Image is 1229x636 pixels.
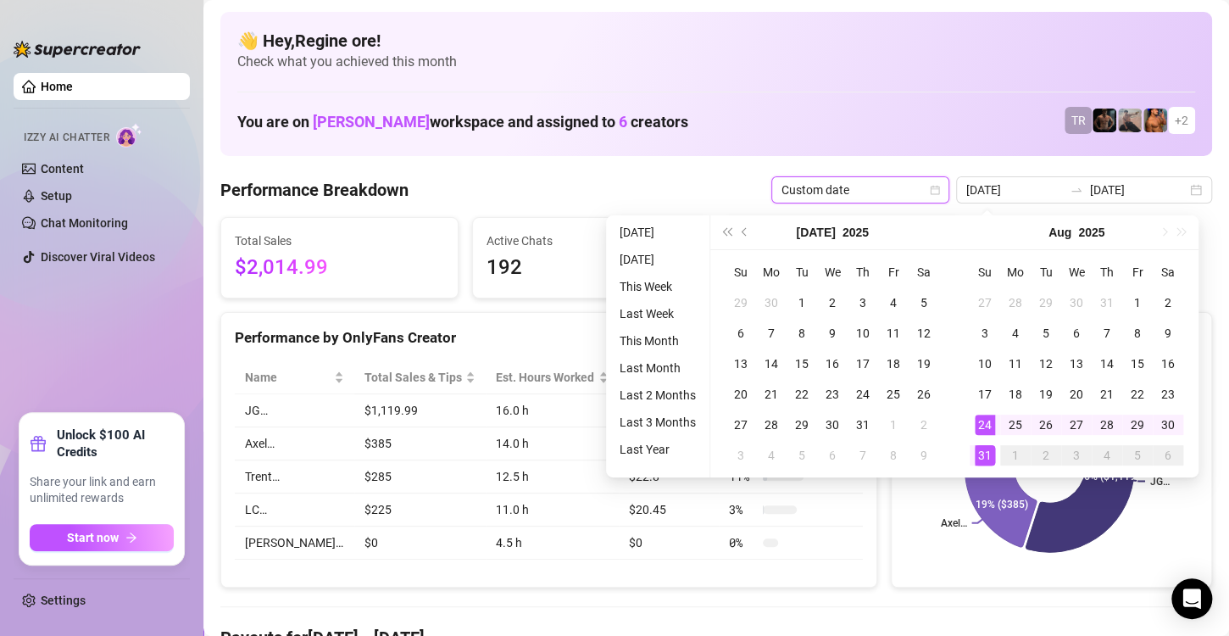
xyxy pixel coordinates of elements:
td: $285 [354,460,487,494]
div: 26 [1036,415,1056,435]
div: 24 [853,384,873,404]
td: 2025-07-11 [878,318,909,349]
div: 12 [1036,354,1056,374]
div: 5 [792,445,812,466]
div: 1 [792,293,812,313]
td: 2025-09-02 [1031,440,1061,471]
td: LC… [235,494,354,527]
span: Start now [67,531,119,544]
td: 2025-08-07 [848,440,878,471]
td: $0 [619,527,719,560]
div: 3 [853,293,873,313]
img: JG [1143,109,1167,132]
td: 2025-07-12 [909,318,939,349]
th: Mo [756,257,787,287]
span: Izzy AI Chatter [24,130,109,146]
input: Start date [966,181,1063,199]
div: 11 [1005,354,1026,374]
td: 2025-07-31 [1092,287,1122,318]
th: We [1061,257,1092,287]
th: Mo [1000,257,1031,287]
div: 21 [761,384,781,404]
button: Choose a month [796,215,835,249]
span: gift [30,435,47,452]
div: 25 [883,384,904,404]
span: Share your link and earn unlimited rewards [30,474,174,507]
h4: 👋 Hey, Regine ore ! [237,29,1195,53]
span: Total Sales & Tips [364,368,463,387]
td: 2025-08-23 [1153,379,1183,410]
td: 2025-07-24 [848,379,878,410]
div: 30 [822,415,843,435]
td: 2025-08-10 [970,349,1000,379]
a: Discover Viral Videos [41,250,155,264]
td: 2025-08-01 [1122,287,1153,318]
div: 19 [914,354,934,374]
div: 30 [761,293,781,313]
div: 9 [914,445,934,466]
td: 2025-09-01 [1000,440,1031,471]
th: Th [848,257,878,287]
div: 30 [1066,293,1087,313]
td: 2025-08-08 [878,440,909,471]
th: Su [970,257,1000,287]
div: 31 [975,445,995,466]
td: 2025-07-16 [817,349,848,379]
div: 10 [853,323,873,343]
div: 10 [975,354,995,374]
td: 2025-07-05 [909,287,939,318]
th: Tu [1031,257,1061,287]
div: 15 [792,354,812,374]
th: Sa [1153,257,1183,287]
span: 6 [619,113,627,131]
td: 2025-08-06 [1061,318,1092,349]
div: 4 [1097,445,1117,466]
li: Last 3 Months [613,412,703,432]
td: 2025-09-06 [1153,440,1183,471]
td: $385 [354,427,487,460]
h4: Performance Breakdown [220,178,409,202]
td: $20.45 [619,494,719,527]
div: 7 [1097,323,1117,343]
th: Th [1092,257,1122,287]
div: 24 [975,415,995,435]
td: 2025-08-12 [1031,349,1061,379]
td: 2025-08-05 [1031,318,1061,349]
th: Su [726,257,756,287]
td: 2025-08-28 [1092,410,1122,440]
td: 2025-08-22 [1122,379,1153,410]
span: + 2 [1175,111,1188,130]
div: 29 [1127,415,1148,435]
input: End date [1090,181,1187,199]
div: 23 [1158,384,1178,404]
div: 22 [1127,384,1148,404]
div: 3 [1066,445,1087,466]
td: 2025-08-20 [1061,379,1092,410]
div: 5 [914,293,934,313]
div: 12 [914,323,934,343]
td: 2025-08-30 [1153,410,1183,440]
button: Choose a month [1048,215,1071,249]
button: Last year (Control + left) [717,215,736,249]
span: Total Sales [235,232,444,250]
div: 6 [1066,323,1087,343]
div: 11 [883,323,904,343]
div: 30 [1158,415,1178,435]
td: 2025-07-30 [817,410,848,440]
td: 2025-08-14 [1092,349,1122,379]
img: logo-BBDzfeDw.svg [14,41,141,58]
td: 2025-08-25 [1000,410,1031,440]
td: 2025-08-16 [1153,349,1183,379]
td: 2025-07-04 [878,287,909,318]
td: 2025-07-25 [878,379,909,410]
div: 26 [914,384,934,404]
td: 2025-08-24 [970,410,1000,440]
div: 18 [1005,384,1026,404]
span: 192 [487,252,696,284]
td: $22.8 [619,460,719,494]
td: Trent… [235,460,354,494]
div: Est. Hours Worked [496,368,595,387]
td: 2025-07-29 [1031,287,1061,318]
th: Sa [909,257,939,287]
td: 2025-07-28 [756,410,787,440]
